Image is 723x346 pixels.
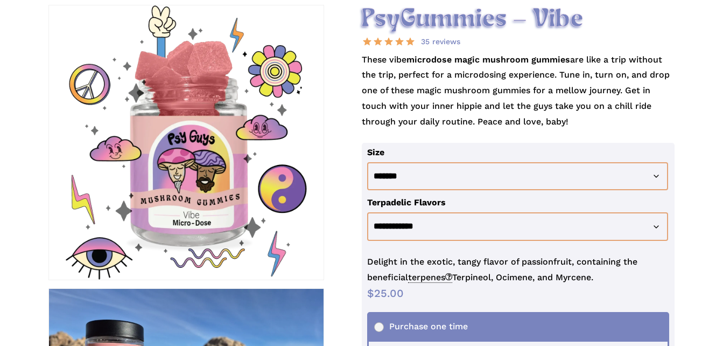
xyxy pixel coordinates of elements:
[362,52,675,143] p: These vibe are like a trip without the trip, perfect for a microdosing experience. Tune in, turn ...
[374,321,468,331] span: Purchase one time
[406,54,570,65] strong: microdose magic mushroom gummies
[367,287,374,300] span: $
[367,197,446,207] label: Terpadelic Flavors
[367,147,384,157] label: Size
[362,5,675,34] h2: PsyGummies – Vibe
[408,272,452,283] span: terpenes
[367,287,404,300] bdi: 25.00
[367,254,670,286] p: Delight in the exotic, tangy flavor of passionfruit, containing the beneficial Terpineol, Ocimene...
